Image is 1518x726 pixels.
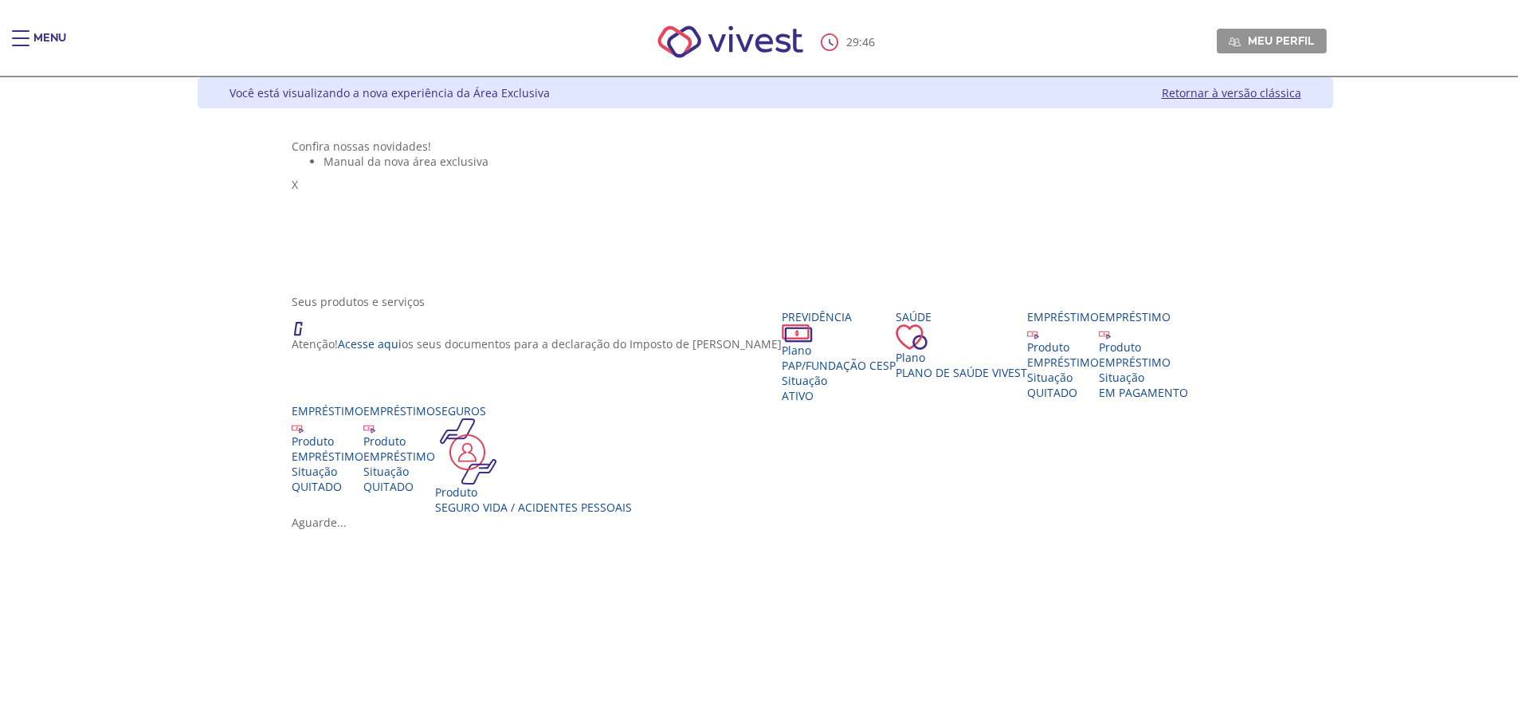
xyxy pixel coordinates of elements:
a: Seguros Produto Seguro Vida / Acidentes Pessoais [435,403,632,515]
a: Empréstimo Produto EMPRÉSTIMO Situação QUITADO [1027,309,1099,400]
span: Meu perfil [1248,33,1314,48]
img: ico_emprestimo.svg [1099,328,1111,339]
div: Situação [292,464,363,479]
div: Seguro Vida / Acidentes Pessoais [435,500,632,515]
div: Plano [896,350,1027,365]
div: Empréstimo [1099,309,1188,324]
div: Produto [1099,339,1188,355]
div: Produto [363,434,435,449]
a: Empréstimo Produto EMPRÉSTIMO Situação QUITADO [363,403,435,494]
div: Empréstimo [1027,309,1099,324]
div: EMPRÉSTIMO [363,449,435,464]
div: Aguarde... [292,515,1238,530]
div: Situação [1099,370,1188,385]
span: PAP/Fundação CESP [782,358,896,373]
span: Ativo [782,388,814,403]
div: Previdência [782,309,896,324]
span: X [292,177,298,192]
div: Seguros [435,403,632,418]
span: EM PAGAMENTO [1099,385,1188,400]
div: Menu [33,30,66,62]
div: Produto [292,434,363,449]
p: Atenção! os seus documentos para a declaração do Imposto de [PERSON_NAME] [292,336,782,351]
div: Situação [782,373,896,388]
span: 46 [862,34,875,49]
a: Meu perfil [1217,29,1327,53]
span: QUITADO [363,479,414,494]
a: Empréstimo Produto EMPRÉSTIMO Situação QUITADO [292,403,363,494]
div: Situação [1027,370,1099,385]
span: QUITADO [292,479,342,494]
img: ico_emprestimo.svg [363,422,375,434]
a: Acesse aqui [338,336,402,351]
section: <span lang="pt-BR" dir="ltr">Visualizador do Conteúdo da Web</span> 1 [292,139,1238,278]
div: EMPRÉSTIMO [1027,355,1099,370]
div: Produto [1027,339,1099,355]
a: Empréstimo Produto EMPRÉSTIMO Situação EM PAGAMENTO [1099,309,1188,400]
a: Saúde PlanoPlano de Saúde VIVEST [896,309,1027,380]
div: Empréstimo [292,403,363,418]
a: Previdência PlanoPAP/Fundação CESP SituaçãoAtivo [782,309,896,403]
div: EMPRÉSTIMO [292,449,363,464]
span: Manual da nova área exclusiva [324,154,488,169]
img: ico_dinheiro.png [782,324,813,343]
a: Retornar à versão clássica [1162,85,1301,100]
img: ico_emprestimo.svg [292,422,304,434]
div: Plano [782,343,896,358]
div: Produto [435,485,632,500]
div: EMPRÉSTIMO [1099,355,1188,370]
span: QUITADO [1027,385,1077,400]
img: ico_seguros.png [435,418,501,485]
div: Empréstimo [363,403,435,418]
img: ico_atencao.png [292,309,319,336]
span: Plano de Saúde VIVEST [896,365,1027,380]
div: Saúde [896,309,1027,324]
div: Você está visualizando a nova experiência da Área Exclusiva [229,85,550,100]
img: ico_emprestimo.svg [1027,328,1039,339]
div: Confira nossas novidades! [292,139,1238,154]
div: Seus produtos e serviços [292,294,1238,309]
div: : [821,33,878,51]
span: 29 [846,34,859,49]
img: Vivest [640,8,821,76]
img: ico_coracao.png [896,324,928,350]
img: Meu perfil [1229,36,1241,48]
div: Situação [363,464,435,479]
section: <span lang="en" dir="ltr">ProdutosCard</span> [292,294,1238,530]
